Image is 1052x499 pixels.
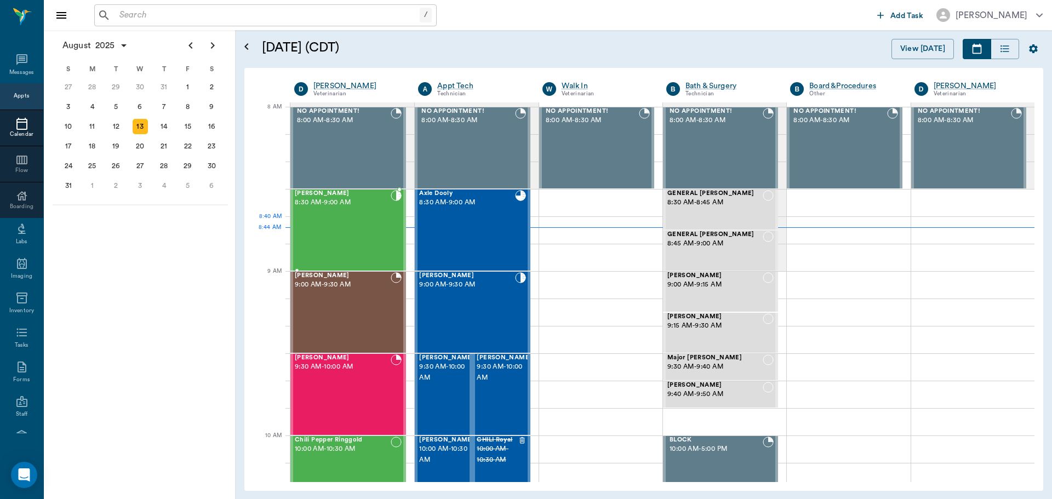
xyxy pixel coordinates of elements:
div: D [914,82,928,96]
div: T [104,61,128,77]
div: T [152,61,176,77]
a: Bath & Surgery [685,81,774,91]
span: 8:00 AM - 8:30 AM [670,115,763,126]
div: Wednesday, July 30, 2025 [133,79,148,95]
div: Friday, August 15, 2025 [180,119,196,134]
div: Walk In [562,81,650,91]
input: Search [115,8,420,23]
div: CHECKED_IN, 9:00 AM - 9:30 AM [415,271,530,353]
span: 8:30 AM - 8:45 AM [667,197,763,208]
span: 9:30 AM - 10:00 AM [477,362,531,383]
div: Sunday, August 24, 2025 [61,158,76,174]
span: [PERSON_NAME] [667,382,763,389]
div: D [294,82,308,96]
div: Imaging [11,272,32,280]
span: [PERSON_NAME] [419,354,474,362]
div: Tuesday, September 2, 2025 [108,178,124,193]
div: BOOKED, 8:00 AM - 8:30 AM [787,107,902,189]
span: 8:00 AM - 8:30 AM [918,115,1011,126]
div: Labs [16,238,27,246]
div: BOOKED, 8:00 AM - 8:30 AM [911,107,1026,189]
div: Sunday, August 3, 2025 [61,99,76,114]
span: 9:30 AM - 10:00 AM [295,362,391,372]
div: [PERSON_NAME] [934,81,1022,91]
div: Sunday, July 27, 2025 [61,79,76,95]
div: S [56,61,81,77]
div: A [418,82,432,96]
div: BOOKED, 9:30 AM - 10:00 AM [290,353,406,435]
div: BOOKED, 8:00 AM - 8:30 AM [290,107,406,189]
div: Tuesday, July 29, 2025 [108,79,124,95]
span: CHILI Royal [477,437,518,444]
div: Monday, August 25, 2025 [84,158,100,174]
div: Sunday, August 10, 2025 [61,119,76,134]
a: Appt Tech [437,81,525,91]
div: Forms [13,376,30,384]
span: 10:00 AM - 5:00 PM [670,444,763,455]
div: NOT_CONFIRMED, 9:40 AM - 9:50 AM [663,381,778,408]
span: 9:30 AM - 10:00 AM [419,362,474,383]
span: 2025 [93,38,117,53]
div: BOOKED, 9:30 AM - 10:00 AM [472,353,530,435]
div: W [128,61,152,77]
div: BOOKED, 8:00 AM - 8:30 AM [415,107,530,189]
div: Technician [685,89,774,99]
div: Monday, August 4, 2025 [84,99,100,114]
div: Veterinarian [562,89,650,99]
span: NO APPOINTMENT! [421,108,514,115]
div: Wednesday, August 6, 2025 [133,99,148,114]
div: Wednesday, August 27, 2025 [133,158,148,174]
span: 9:15 AM - 9:30 AM [667,320,763,331]
div: Saturday, August 9, 2025 [204,99,219,114]
div: F [176,61,200,77]
div: NOT_CONFIRMED, 8:30 AM - 8:45 AM [663,189,778,230]
button: [PERSON_NAME] [928,5,1051,25]
div: BOOKED, 8:00 AM - 8:30 AM [539,107,654,189]
span: 10:00 AM - 10:30 AM [295,444,391,455]
div: Tuesday, August 26, 2025 [108,158,124,174]
div: W [542,82,556,96]
div: Open Intercom Messenger [11,462,37,488]
button: View [DATE] [891,39,954,59]
span: 10:00 AM - 10:30 AM [477,444,518,466]
div: [PERSON_NAME] [313,81,402,91]
div: M [81,61,105,77]
h5: [DATE] (CDT) [262,39,550,56]
span: NO APPOINTMENT! [793,108,887,115]
span: 8:00 AM - 8:30 AM [297,115,391,126]
div: Thursday, August 14, 2025 [156,119,171,134]
div: Veterinarian [934,89,1022,99]
div: Tuesday, August 12, 2025 [108,119,124,134]
div: B [666,82,680,96]
div: NOT_CONFIRMED, 9:15 AM - 9:30 AM [663,312,778,353]
div: Saturday, August 23, 2025 [204,139,219,154]
span: 8:30 AM - 9:00 AM [419,197,514,208]
div: Thursday, August 7, 2025 [156,99,171,114]
div: Friday, August 29, 2025 [180,158,196,174]
div: Friday, August 1, 2025 [180,79,196,95]
div: CHECKED_IN, 8:30 AM - 9:00 AM [290,189,406,271]
span: 8:00 AM - 8:30 AM [793,115,887,126]
div: Saturday, August 2, 2025 [204,79,219,95]
span: 8:45 AM - 9:00 AM [667,238,763,249]
div: Friday, September 5, 2025 [180,178,196,193]
span: 9:40 AM - 9:50 AM [667,389,763,400]
button: Next page [202,35,224,56]
div: Saturday, September 6, 2025 [204,178,219,193]
div: Monday, August 18, 2025 [84,139,100,154]
span: Axle Dooly [419,190,514,197]
span: 10:00 AM - 10:30 AM [419,444,474,466]
div: Thursday, September 4, 2025 [156,178,171,193]
span: [PERSON_NAME] [477,354,531,362]
div: Thursday, July 31, 2025 [156,79,171,95]
span: NO APPOINTMENT! [297,108,391,115]
div: Staff [16,410,27,418]
div: Messages [9,68,35,77]
div: Inventory [9,307,34,315]
div: Tuesday, August 5, 2025 [108,99,124,114]
span: [PERSON_NAME] [667,272,763,279]
a: Board &Procedures [809,81,897,91]
span: NO APPOINTMENT! [546,108,639,115]
div: Wednesday, August 20, 2025 [133,139,148,154]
